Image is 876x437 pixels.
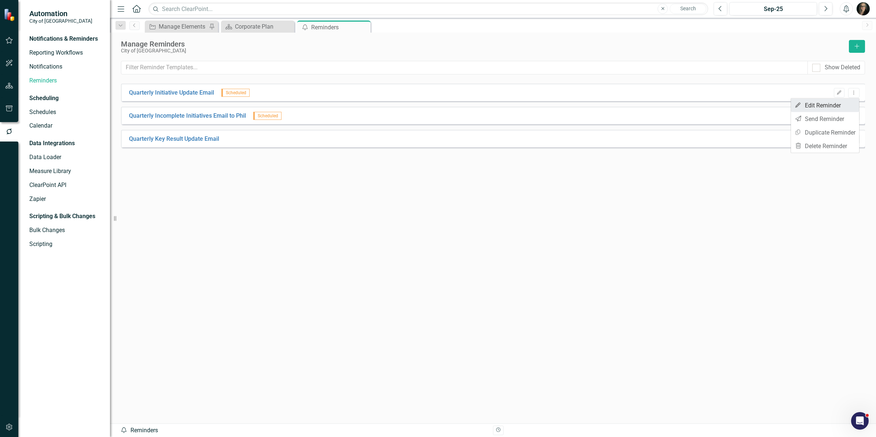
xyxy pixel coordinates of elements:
[29,108,103,117] a: Schedules
[791,139,859,153] a: Delete Reminder
[29,153,103,162] a: Data Loader
[29,49,103,57] a: Reporting Workflows
[791,126,859,139] a: Duplicate Reminder
[29,94,59,103] div: Scheduling
[121,40,845,48] div: Manage Reminders
[311,23,369,32] div: Reminders
[857,2,870,15] img: Natalie Kovach
[825,63,860,72] div: Show Deleted
[729,2,817,15] button: Sep-25
[29,18,92,24] small: City of [GEOGRAPHIC_DATA]
[129,112,246,120] a: Quarterly Incomplete Initiatives Email to Phil
[129,89,214,97] a: Quarterly Initiative Update Email
[121,48,845,54] div: City of [GEOGRAPHIC_DATA]
[29,195,103,203] a: Zapier
[121,61,808,74] input: Filter Reminder Templates...
[147,22,207,31] a: Manage Elements
[670,4,706,14] button: Search
[791,112,859,126] a: Send Reminder
[4,8,16,21] img: ClearPoint Strategy
[732,5,814,14] div: Sep-25
[159,22,207,31] div: Manage Elements
[29,240,103,249] a: Scripting
[29,226,103,235] a: Bulk Changes
[235,22,292,31] div: Corporate Plan
[221,89,250,97] span: Scheduled
[29,122,103,130] a: Calendar
[29,35,98,43] div: Notifications & Reminders
[29,63,103,71] a: Notifications
[29,167,103,176] a: Measure Library
[680,5,696,11] span: Search
[129,135,219,143] a: Quarterly Key Result Update Email
[29,212,95,221] div: Scripting & Bulk Changes
[29,9,92,18] span: Automation
[223,22,292,31] a: Corporate Plan
[120,426,487,435] div: Reminders
[851,412,869,430] iframe: Intercom live chat
[29,139,75,148] div: Data Integrations
[29,77,103,85] a: Reminders
[791,99,859,112] a: Edit Reminder
[29,181,103,190] a: ClearPoint API
[253,112,281,120] span: Scheduled
[148,3,708,15] input: Search ClearPoint...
